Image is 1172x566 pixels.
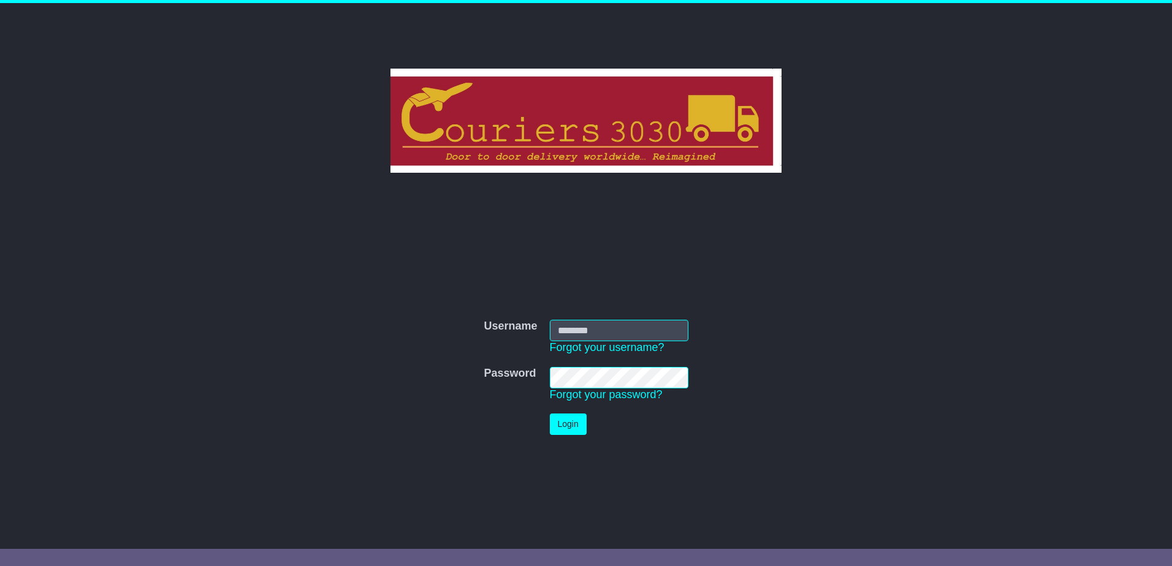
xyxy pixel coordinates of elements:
a: Forgot your username? [550,341,664,353]
img: Couriers 3030 [390,69,782,173]
label: Username [484,320,537,333]
button: Login [550,413,587,435]
a: Forgot your password? [550,388,663,401]
label: Password [484,367,536,380]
